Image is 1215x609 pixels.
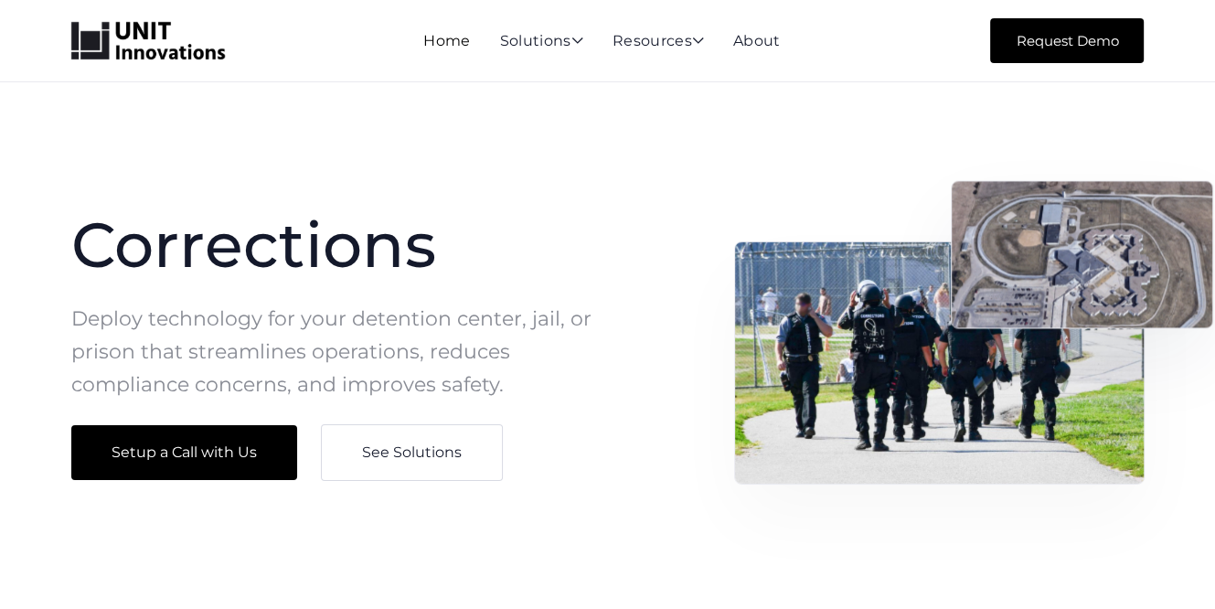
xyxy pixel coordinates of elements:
span:  [692,33,704,48]
iframe: Chat Widget [1124,521,1215,609]
p: Deploy technology for your detention center, jail, or prison that streamlines operations, reduces... [71,303,620,401]
a: home [71,22,225,60]
a: See Solutions [321,424,503,481]
div: Solutions [500,34,583,50]
div: Solutions [500,34,583,50]
a: About [733,32,781,49]
span:  [571,33,583,48]
div: Resources [613,34,704,50]
a: Request Demo [990,18,1144,63]
div: Resources [613,34,704,50]
a: Setup a Call with Us [71,425,297,480]
a: Home [423,32,470,49]
h1: Corrections [71,210,620,280]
